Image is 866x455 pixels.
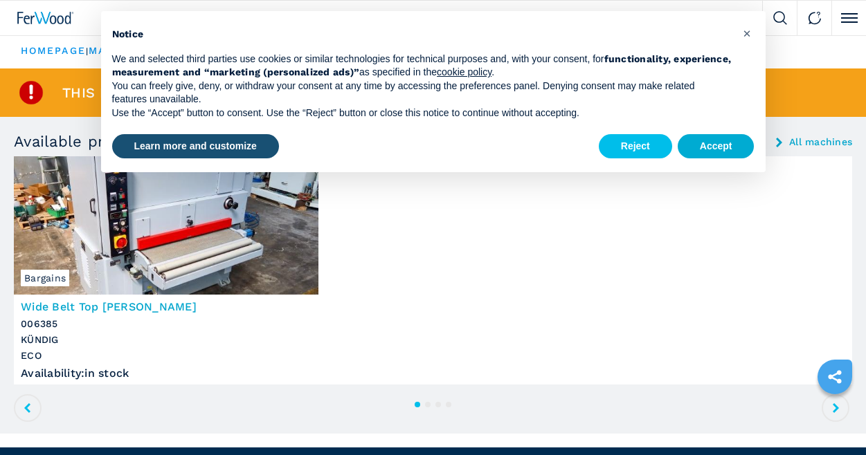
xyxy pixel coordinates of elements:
[415,402,420,407] button: 1
[86,46,89,56] span: |
[89,45,151,56] a: machines
[831,1,866,35] button: Click to toggle menu
[14,134,344,149] h3: Available products similar to the sold item
[112,80,732,106] p: You can freely give, deny, or withdraw your consent at any time by accessing the preferences pane...
[112,53,732,78] strong: functionality, experience, measurement and “marketing (personalized ads)”
[62,86,262,100] span: This item is already sold
[17,79,45,106] img: SoldProduct
[773,11,787,25] img: Search
[743,25,751,41] span: ×
[678,134,755,159] button: Accept
[737,22,759,44] button: Close this notice
[112,106,732,120] p: Use the “Accept” button to consent. Use the “Reject” button or close this notice to continue with...
[21,45,86,56] a: HOMEPAGE
[818,360,852,394] a: sharethis
[435,402,441,407] button: 3
[437,66,491,77] a: cookie policy
[21,301,845,313] h3: Wide Belt Top [PERSON_NAME]
[21,270,69,286] span: Bargains
[112,28,732,41] h2: Notice
[14,156,318,295] img: Wide Belt Top Sanders KÜNDIG ECO
[446,402,451,407] button: 4
[14,156,852,386] a: Wide Belt Top Sanders KÜNDIG ECOBargainsWide Belt Top [PERSON_NAME]006385KÜNDIGECOAvailability:in...
[789,137,852,147] a: All machines
[425,402,431,407] button: 2
[17,12,74,24] img: Ferwood
[21,316,845,364] h3: 006385 KÜNDIG ECO
[112,53,732,80] p: We and selected third parties use cookies or similar technologies for technical purposes and, wit...
[808,11,822,25] img: Contact us
[21,367,845,379] div: Availability : in stock
[807,393,856,445] iframe: Chat
[599,134,672,159] button: Reject
[112,134,279,159] button: Learn more and customize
